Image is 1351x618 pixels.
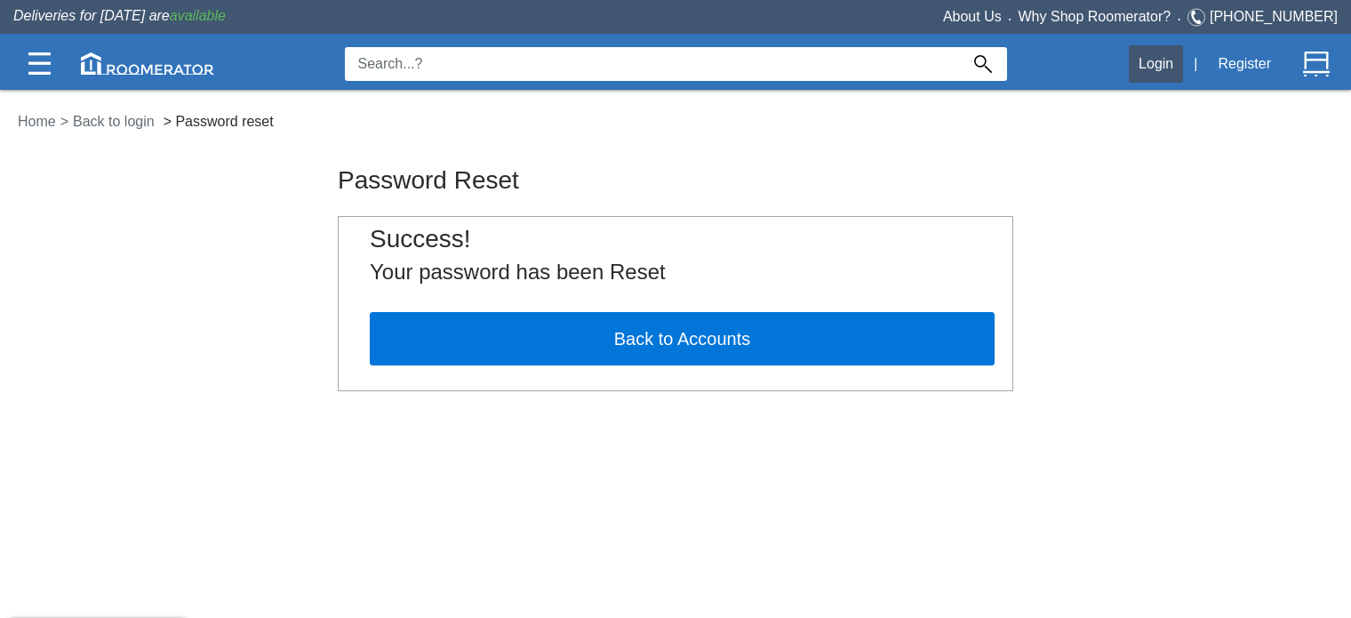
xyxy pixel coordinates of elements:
span: • [1002,15,1019,23]
button: Login [1129,45,1183,83]
h4: Your password has been Reset [370,261,995,284]
span: available [170,8,226,23]
h3: Success! [370,226,995,253]
button: Register [1208,45,1281,83]
span: Deliveries for [DATE] are [13,8,226,23]
img: Search_Icon.svg [974,55,992,73]
div: | [1183,44,1208,84]
img: roomerator-logo.svg [81,52,214,75]
label: > Password reset [159,111,278,132]
img: Cart.svg [1303,51,1330,77]
a: Home [13,114,60,129]
a: About Us [943,9,1002,24]
img: Telephone.svg [1187,6,1210,28]
a: Why Shop Roomerator? [1019,9,1171,24]
img: Categories.svg [28,52,51,75]
h3: Password Reset [338,153,1013,195]
input: Search...? [345,47,959,81]
label: > [60,111,68,132]
button: Back to Accounts [370,312,995,365]
span: • [1171,15,1187,23]
a: [PHONE_NUMBER] [1210,9,1338,24]
a: Back to login [68,114,159,129]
